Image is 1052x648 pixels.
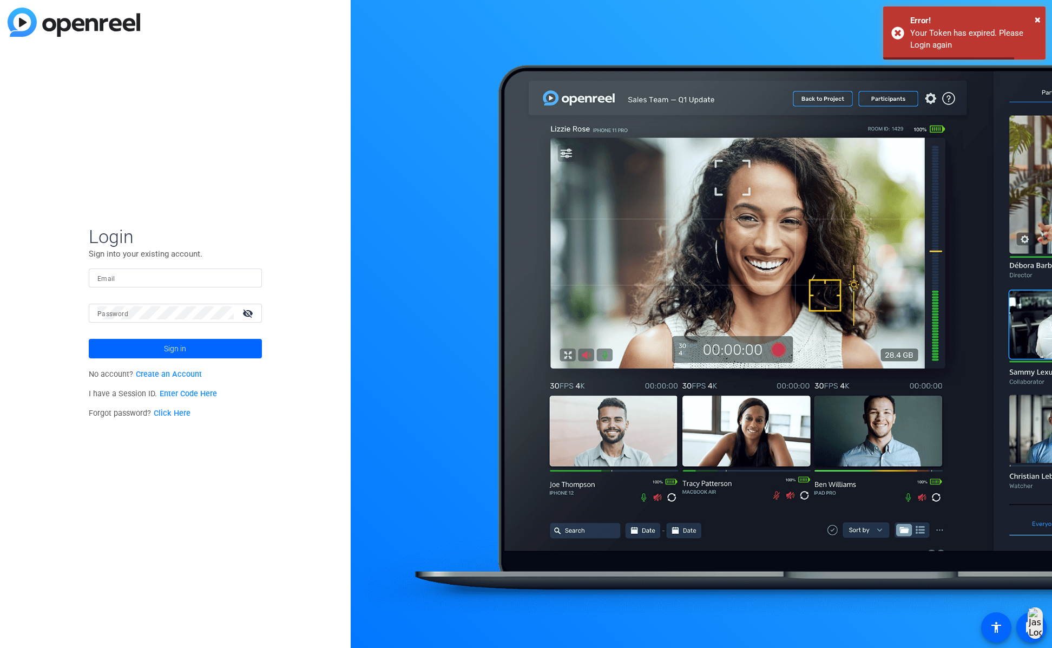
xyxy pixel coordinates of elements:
[990,621,1003,634] mat-icon: accessibility
[236,305,262,321] mat-icon: visibility_off
[160,389,217,398] a: Enter Code Here
[154,409,190,418] a: Click Here
[164,335,186,362] span: Sign in
[1035,13,1041,26] span: ×
[97,275,115,283] mat-label: Email
[910,15,1037,27] div: Error!
[89,389,217,398] span: I have a Session ID.
[89,339,262,358] button: Sign in
[97,271,253,284] input: Enter Email Address
[89,409,190,418] span: Forgot password?
[8,8,140,37] img: blue-gradient.svg
[89,370,202,379] span: No account?
[97,310,128,318] mat-label: Password
[89,225,262,248] span: Login
[910,27,1037,51] div: Your Token has expired. Please Login again
[89,248,262,260] p: Sign into your existing account.
[1035,11,1041,28] button: Close
[136,370,202,379] a: Create an Account
[1025,621,1038,634] mat-icon: message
